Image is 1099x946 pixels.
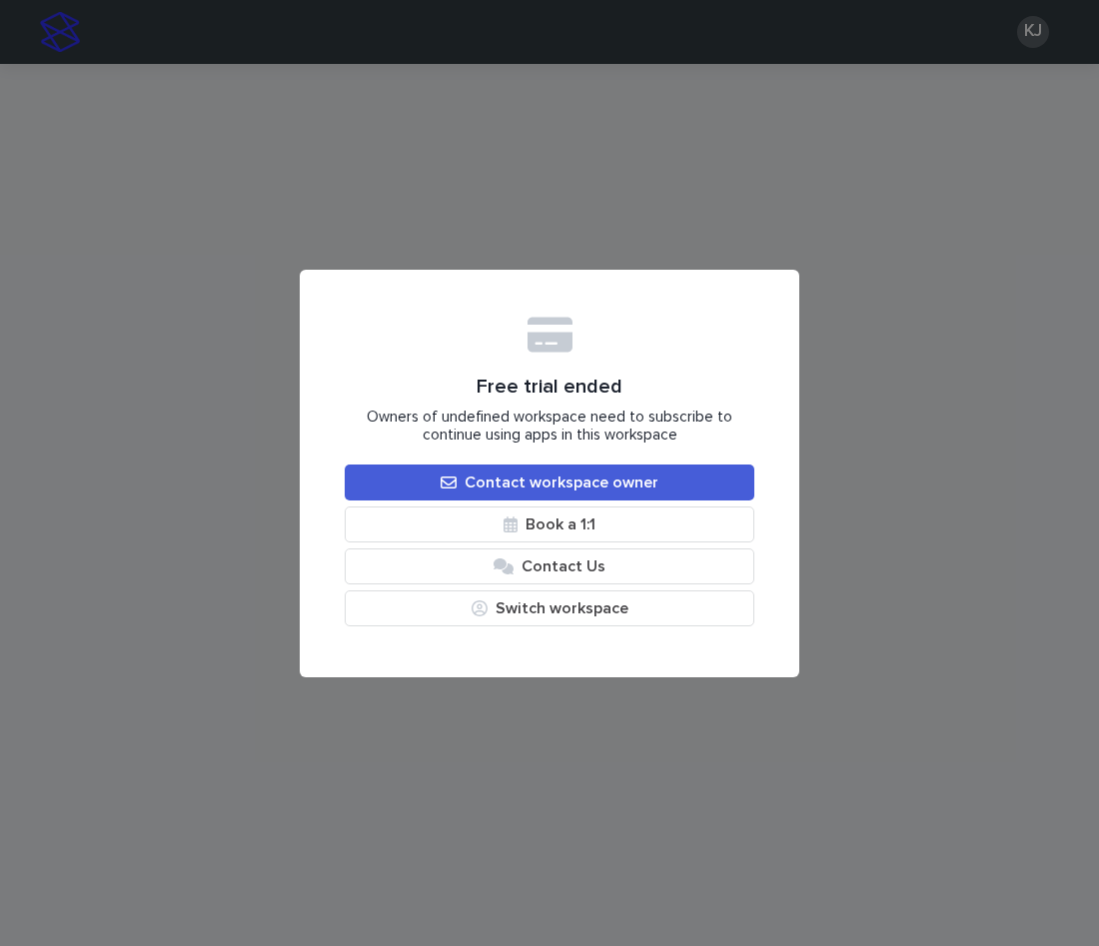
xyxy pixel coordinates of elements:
span: Contact Us [522,558,605,574]
button: Switch workspace [345,590,754,626]
a: Book a 1:1 [345,506,754,542]
button: Contact Us [345,548,754,584]
span: Book a 1:1 [526,516,595,532]
span: Free trial ended [477,375,622,399]
span: Owners of undefined workspace need to subscribe to continue using apps in this workspace [345,409,754,445]
span: Contact workspace owner [465,474,658,490]
a: Contact workspace owner [345,465,754,500]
